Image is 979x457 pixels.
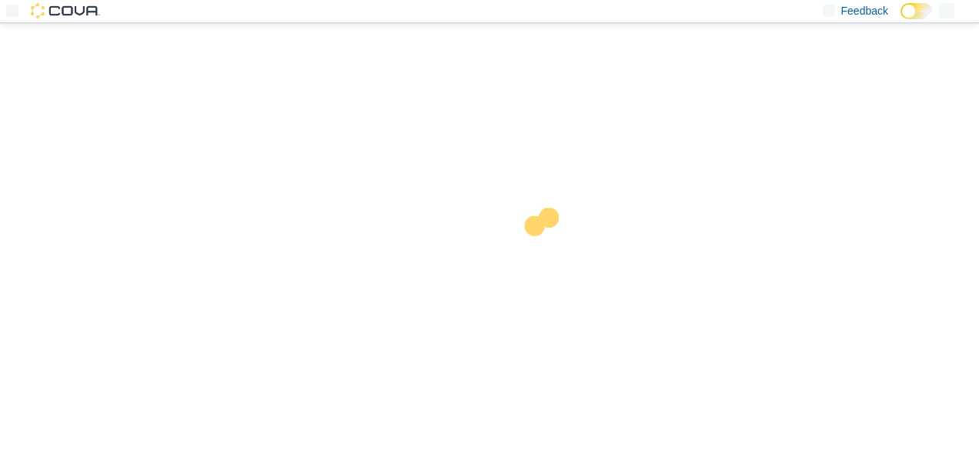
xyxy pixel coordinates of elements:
span: Feedback [841,3,888,18]
input: Dark Mode [900,3,933,19]
img: Cova [31,3,100,18]
img: cova-loader [489,196,605,312]
span: Dark Mode [900,19,901,20]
